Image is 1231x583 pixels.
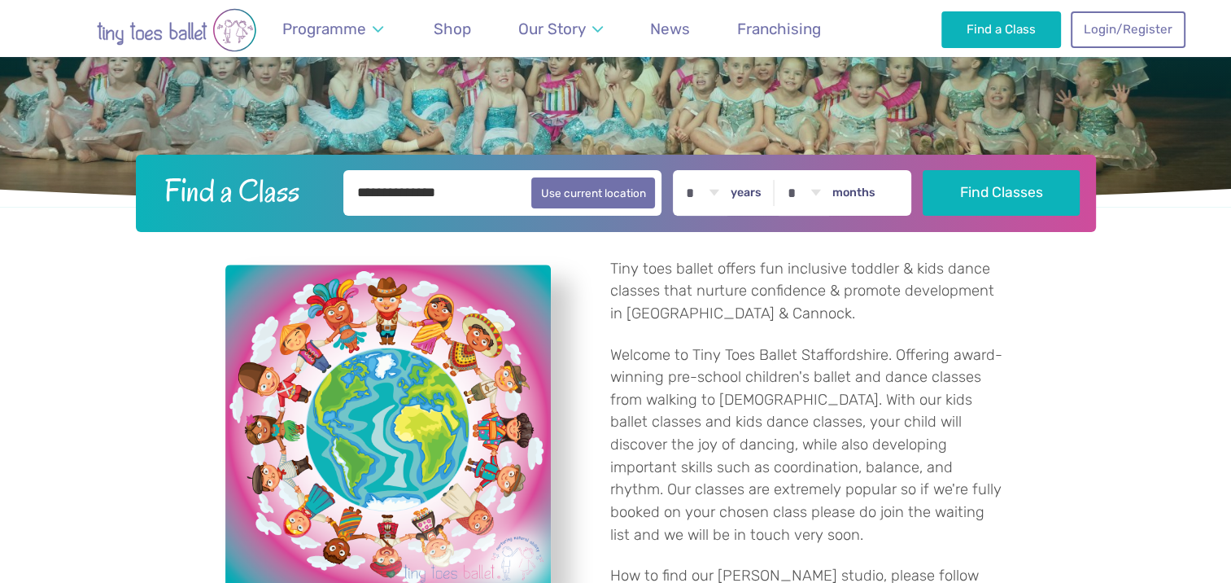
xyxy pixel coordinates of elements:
[434,20,471,38] span: Shop
[531,178,656,208] button: Use current location
[730,10,829,48] a: Franchising
[610,344,1006,546] p: Welcome to Tiny Toes Ballet Staffordshire. Offering award-winning pre-school children's ballet an...
[282,20,366,38] span: Programme
[650,20,690,38] span: News
[426,10,479,48] a: Shop
[941,11,1061,47] a: Find a Class
[1071,11,1185,47] a: Login/Register
[275,10,391,48] a: Programme
[731,186,762,200] label: years
[923,170,1080,216] button: Find Classes
[832,186,875,200] label: months
[151,170,332,211] h2: Find a Class
[610,258,1006,326] p: Tiny toes ballet offers fun inclusive toddler & kids dance classes that nurture confidence & prom...
[737,20,821,38] span: Franchising
[510,10,610,48] a: Our Story
[46,8,307,52] img: tiny toes ballet
[643,10,698,48] a: News
[518,20,586,38] span: Our Story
